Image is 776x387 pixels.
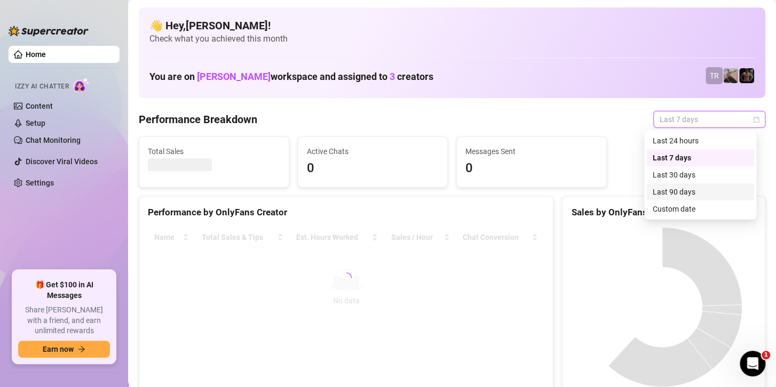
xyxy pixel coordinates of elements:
span: arrow-right [78,345,85,353]
span: calendar [753,116,759,123]
span: 0 [307,158,439,179]
div: Custom date [653,203,748,215]
div: Last 24 hours [646,132,754,149]
img: logo-BBDzfeDw.svg [9,26,89,36]
span: Total Sales [148,146,280,157]
a: Chat Monitoring [26,136,81,144]
div: Custom date [646,200,754,217]
div: Last 7 days [653,152,748,164]
div: Last 30 days [646,166,754,183]
div: Last 90 days [653,186,748,198]
img: AI Chatter [73,77,90,93]
h4: 👋 Hey, [PERSON_NAME] ! [149,18,755,33]
div: Last 24 hours [653,135,748,147]
iframe: Intercom live chat [740,351,765,376]
img: LC [723,68,738,83]
span: loading [339,271,353,285]
a: Setup [26,119,45,127]
span: 1 [762,351,770,359]
span: Active Chats [307,146,439,157]
span: Izzy AI Chatter [15,82,69,92]
span: Share [PERSON_NAME] with a friend, and earn unlimited rewards [18,305,110,336]
a: Content [26,102,53,110]
div: Performance by OnlyFans Creator [148,205,544,220]
span: 🎁 Get $100 in AI Messages [18,280,110,301]
img: Trent [739,68,754,83]
span: 3 [390,71,395,82]
div: Last 30 days [653,169,748,181]
div: Last 7 days [646,149,754,166]
span: 0 [465,158,598,179]
h4: Performance Breakdown [139,112,257,127]
span: Messages Sent [465,146,598,157]
div: Sales by OnlyFans Creator [571,205,756,220]
button: Earn nowarrow-right [18,341,110,358]
span: Check what you achieved this month [149,33,755,45]
a: Discover Viral Videos [26,157,98,166]
a: Settings [26,179,54,187]
span: TR [710,70,719,82]
span: Last 7 days [660,111,759,127]
span: Earn now [43,345,74,353]
div: Last 90 days [646,183,754,200]
h1: You are on workspace and assigned to creators [149,71,433,83]
a: Home [26,50,46,59]
span: [PERSON_NAME] [197,71,271,82]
